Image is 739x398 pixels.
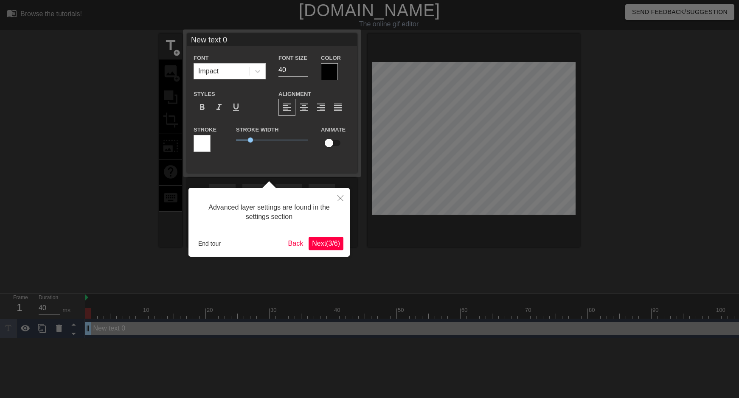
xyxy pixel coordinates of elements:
[331,188,350,207] button: Close
[312,240,340,247] span: Next ( 3 / 6 )
[309,237,343,250] button: Next
[195,194,343,230] div: Advanced layer settings are found in the settings section
[285,237,307,250] button: Back
[195,237,224,250] button: End tour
